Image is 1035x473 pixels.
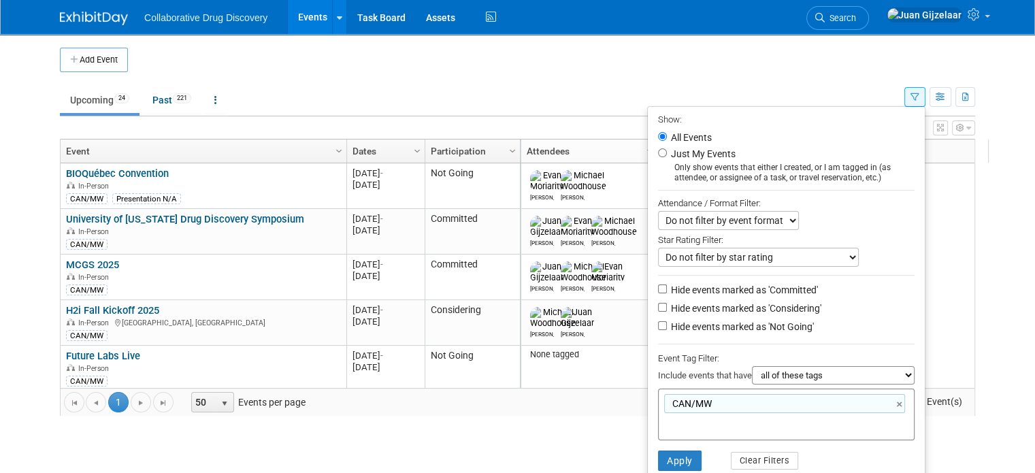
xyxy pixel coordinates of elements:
[86,392,106,412] a: Go to the previous page
[135,397,146,408] span: Go to the next page
[561,238,585,246] div: Evan Moriarity
[352,316,418,327] div: [DATE]
[431,140,511,163] a: Participation
[66,167,169,180] a: BIOQuébec Convention
[66,330,108,341] div: CAN/MW
[158,397,169,408] span: Go to the last page
[425,255,520,300] td: Committed
[530,170,563,192] img: Evan Moriarity
[91,397,101,408] span: Go to the previous page
[352,304,418,316] div: [DATE]
[131,392,151,412] a: Go to the next page
[658,230,915,248] div: Star Rating Filter:
[530,238,554,246] div: Juan Gijzelaar
[173,93,191,103] span: 221
[670,397,712,410] span: CAN/MW
[668,133,712,142] label: All Events
[192,393,215,412] span: 50
[66,376,108,387] div: CAN/MW
[66,193,108,204] div: CAN/MW
[561,261,606,283] img: Michael Woodhouse
[66,239,108,250] div: CAN/MW
[332,140,347,160] a: Column Settings
[668,301,821,315] label: Hide events marked as 'Considering'
[561,329,585,338] div: Juan Gijzelaar
[731,452,799,470] button: Clear Filters
[658,195,915,211] div: Attendance / Format Filter:
[507,146,518,157] span: Column Settings
[412,146,423,157] span: Column Settings
[352,270,418,282] div: [DATE]
[66,259,119,271] a: MCGS 2025
[425,300,520,346] td: Considering
[561,170,606,192] img: Michael Woodhouse
[530,307,576,329] img: Michael Woodhouse
[668,320,814,333] label: Hide events marked as 'Not Going'
[806,6,869,30] a: Search
[333,146,344,157] span: Column Settings
[78,227,113,236] span: In-Person
[78,182,113,191] span: In-Person
[67,182,75,189] img: In-Person Event
[591,238,615,246] div: Michael Woodhouse
[658,163,915,183] div: Only show events that either I created, or I am tagged in (as attendee, or assignee of a task, or...
[530,216,563,238] img: Juan Gijzelaar
[112,193,181,204] div: Presentation N/A
[643,140,658,160] a: Column Settings
[352,350,418,361] div: [DATE]
[66,284,108,295] div: CAN/MW
[69,397,80,408] span: Go to the first page
[658,366,915,389] div: Include events that have
[144,12,267,23] span: Collaborative Drug Discovery
[352,167,418,179] div: [DATE]
[153,392,174,412] a: Go to the last page
[425,163,520,209] td: Not Going
[174,392,319,412] span: Events per page
[527,349,653,360] div: None tagged
[108,392,129,412] span: 1
[561,216,594,238] img: Evan Moriarity
[644,146,655,157] span: Column Settings
[530,283,554,292] div: Juan Gijzelaar
[658,451,702,471] button: Apply
[561,283,585,292] div: Michael Woodhouse
[67,319,75,325] img: In-Person Event
[60,12,128,25] img: ExhibitDay
[66,304,159,316] a: H2i Fall Kickoff 2025
[591,216,637,238] img: Michael Woodhouse
[887,7,962,22] img: Juan Gijzelaar
[219,398,230,409] span: select
[561,192,585,201] div: Michael Woodhouse
[591,283,615,292] div: Evan Moriarity
[425,346,520,391] td: Not Going
[896,397,905,412] a: ×
[142,87,201,113] a: Past221
[380,259,383,270] span: -
[64,392,84,412] a: Go to the first page
[380,214,383,224] span: -
[66,213,304,225] a: University of [US_STATE] Drug Discovery Symposium
[352,225,418,236] div: [DATE]
[380,168,383,178] span: -
[352,179,418,191] div: [DATE]
[352,140,416,163] a: Dates
[668,147,736,161] label: Just My Events
[380,350,383,361] span: -
[352,361,418,373] div: [DATE]
[658,350,915,366] div: Event Tag Filter:
[114,93,129,103] span: 24
[561,307,594,329] img: Juan Gijzelaar
[78,319,113,327] span: In-Person
[530,192,554,201] div: Evan Moriarity
[530,261,563,283] img: Juan Gijzelaar
[60,48,128,72] button: Add Event
[67,364,75,371] img: In-Person Event
[658,110,915,127] div: Show:
[66,316,340,328] div: [GEOGRAPHIC_DATA], [GEOGRAPHIC_DATA]
[527,140,648,163] a: Attendees
[825,13,856,23] span: Search
[352,213,418,225] div: [DATE]
[380,305,383,315] span: -
[410,140,425,160] a: Column Settings
[425,209,520,255] td: Committed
